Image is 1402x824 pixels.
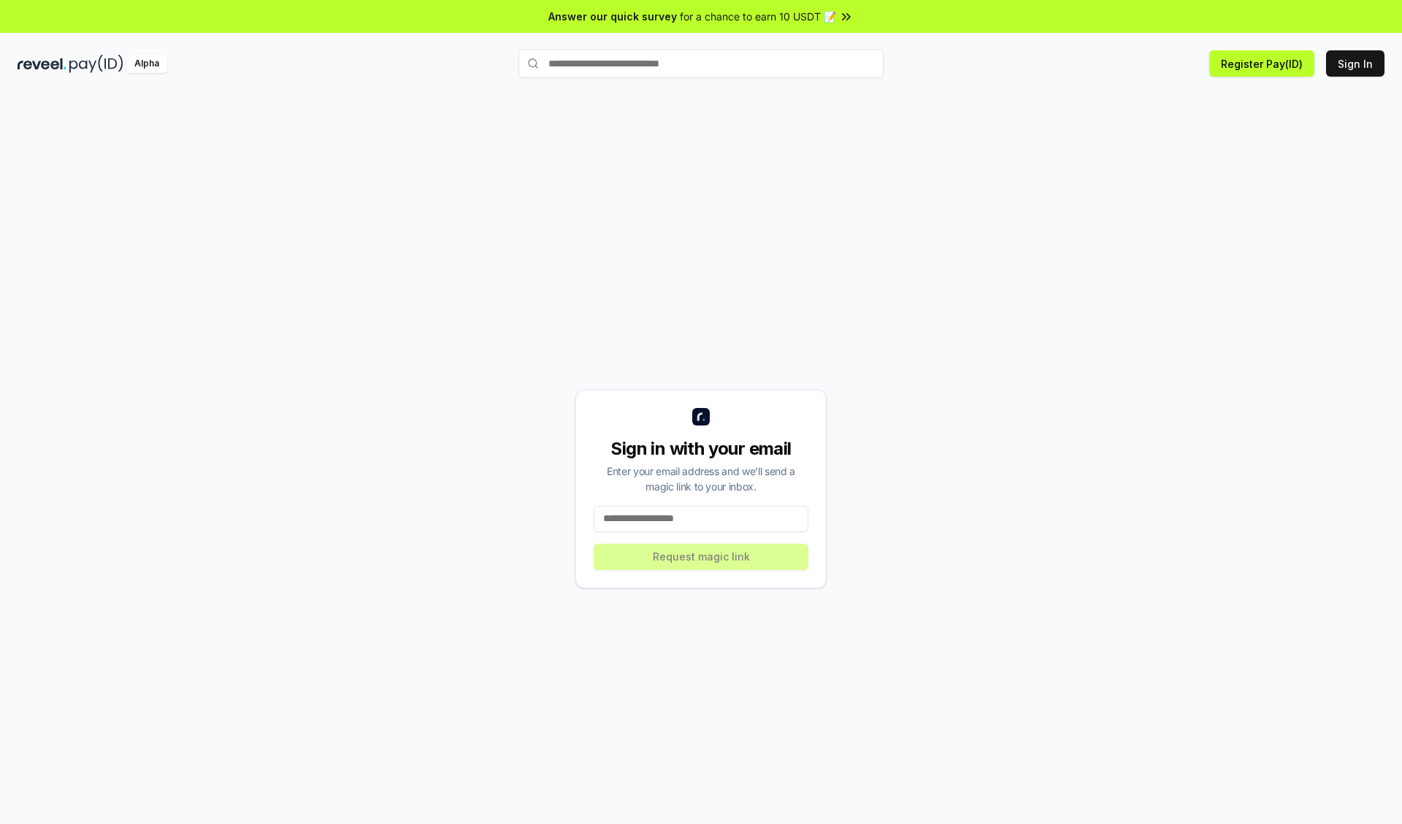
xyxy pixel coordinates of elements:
img: pay_id [69,55,123,73]
span: for a chance to earn 10 USDT 📝 [680,9,836,24]
img: logo_small [692,408,710,426]
div: Enter your email address and we’ll send a magic link to your inbox. [594,463,808,494]
div: Sign in with your email [594,437,808,461]
button: Sign In [1326,50,1384,77]
span: Answer our quick survey [548,9,677,24]
img: reveel_dark [18,55,66,73]
div: Alpha [126,55,167,73]
button: Register Pay(ID) [1209,50,1314,77]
